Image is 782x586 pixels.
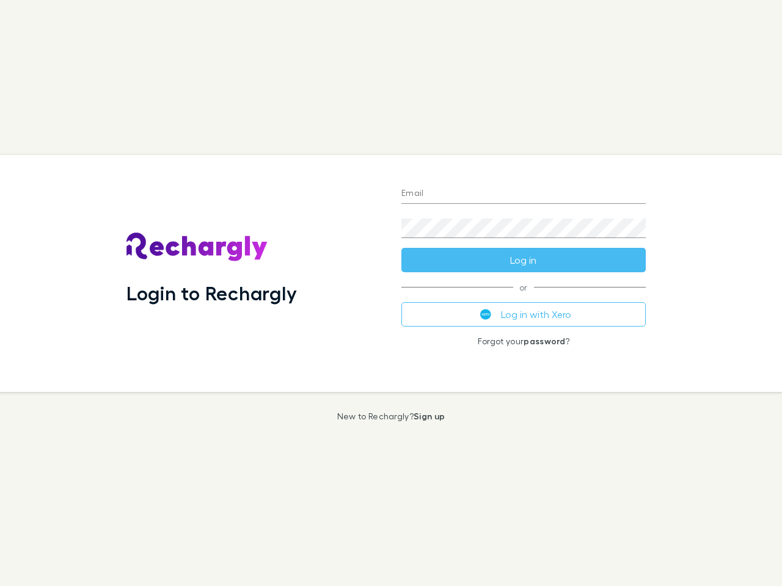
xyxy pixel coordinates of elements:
img: Rechargly's Logo [126,233,268,262]
button: Log in [401,248,646,272]
a: Sign up [414,411,445,421]
p: Forgot your ? [401,336,646,346]
span: or [401,287,646,288]
img: Xero's logo [480,309,491,320]
h1: Login to Rechargly [126,281,297,305]
button: Log in with Xero [401,302,646,327]
a: password [524,336,565,346]
p: New to Rechargly? [337,411,445,421]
